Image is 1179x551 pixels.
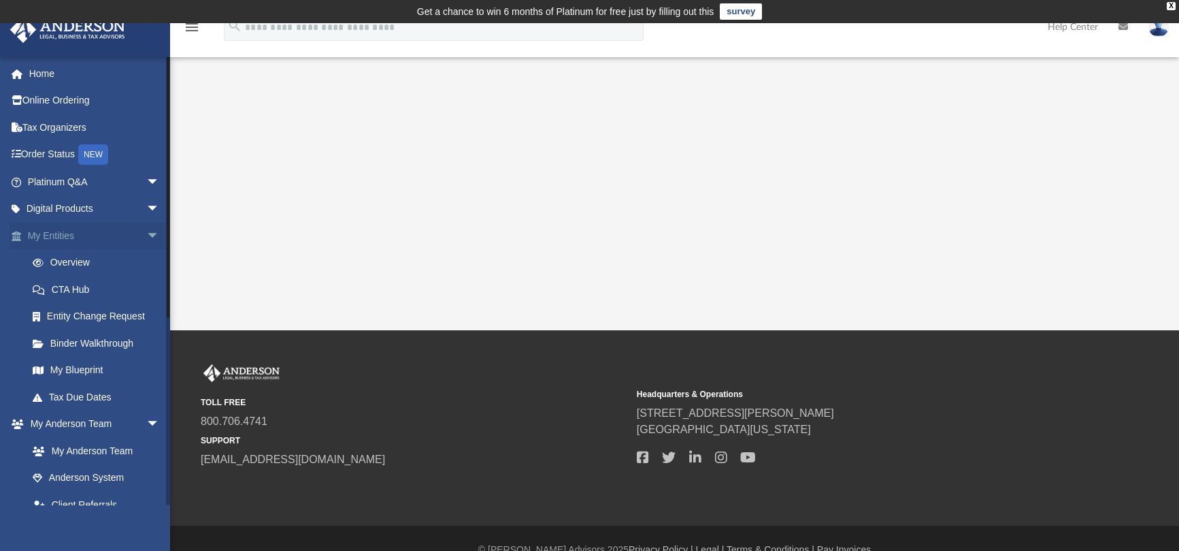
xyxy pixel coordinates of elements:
[637,424,811,435] a: [GEOGRAPHIC_DATA][US_STATE]
[146,222,173,250] span: arrow_drop_down
[19,383,180,411] a: Tax Due Dates
[19,303,180,330] a: Entity Change Request
[10,222,180,249] a: My Entitiesarrow_drop_down
[184,19,200,35] i: menu
[227,18,242,33] i: search
[10,60,180,87] a: Home
[10,168,180,195] a: Platinum Q&Aarrow_drop_down
[146,411,173,439] span: arrow_drop_down
[720,3,762,20] a: survey
[19,491,173,518] a: Client Referrals
[10,87,180,114] a: Online Ordering
[19,276,180,303] a: CTA Hub
[201,435,627,447] small: SUPPORT
[146,195,173,223] span: arrow_drop_down
[1148,17,1169,37] img: User Pic
[10,141,180,169] a: Order StatusNEW
[184,26,200,35] a: menu
[1167,2,1176,10] div: close
[78,144,108,165] div: NEW
[201,396,627,409] small: TOLL FREE
[10,411,173,438] a: My Anderson Teamarrow_drop_down
[19,437,167,465] a: My Anderson Team
[201,454,385,465] a: [EMAIL_ADDRESS][DOMAIN_NAME]
[201,415,267,427] a: 800.706.4741
[637,407,834,419] a: [STREET_ADDRESS][PERSON_NAME]
[417,3,714,20] div: Get a chance to win 6 months of Platinum for free just by filling out this
[6,16,129,43] img: Anderson Advisors Platinum Portal
[637,388,1063,400] small: Headquarters & Operations
[146,168,173,196] span: arrow_drop_down
[10,195,180,223] a: Digital Productsarrow_drop_down
[10,114,180,141] a: Tax Organizers
[19,357,173,384] a: My Blueprint
[201,364,282,382] img: Anderson Advisors Platinum Portal
[19,465,173,492] a: Anderson System
[19,330,180,357] a: Binder Walkthrough
[19,249,180,277] a: Overview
